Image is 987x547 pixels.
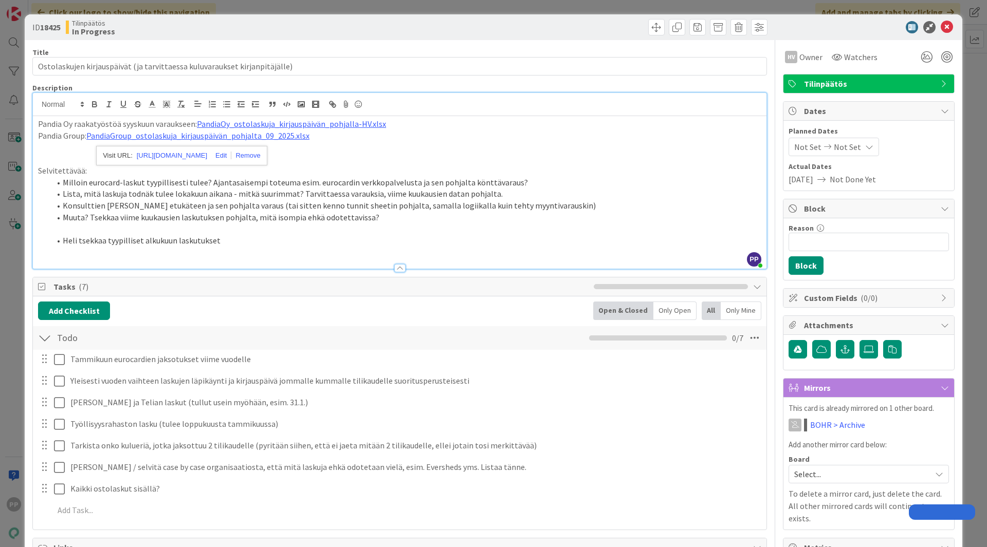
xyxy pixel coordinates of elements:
span: [DATE] [789,173,813,185]
li: Lista, mitä laskuja todnäk tulee lokakuun aikana - mitkä suurimmat? Tarvittaessa varauksia, viime... [50,188,761,200]
span: Tilinpäätös [72,19,115,27]
span: Description [32,83,72,92]
button: Block [789,256,824,275]
span: Tasks [53,280,589,293]
li: Milloin eurocard-laskut tyypillisesti tulee? Ajantasaisempi toteuma esim. eurocardin verkkopalvel... [50,177,761,188]
span: Attachments [804,319,936,331]
input: type card name here... [32,57,767,76]
span: Not Done Yet [830,173,876,185]
li: Muuta? Tsekkaa viime kuukausien laskutuksen pohjalta, mitä isompia ehkä odotettavissa? [50,212,761,223]
span: Mirrors [804,382,936,394]
span: Watchers [844,51,878,63]
span: 0 / 7 [732,332,743,344]
li: Konsulttien [PERSON_NAME] etukäteen ja sen pohjalta varaus (tai sitten kenno tunnit sheetin pohja... [50,200,761,212]
span: ID [32,21,61,33]
span: PP [747,252,761,267]
span: Not Set [834,141,861,153]
span: Owner [799,51,822,63]
p: [PERSON_NAME] / selvitä case by case organisaatiosta, että mitä laskuja ehkä odotetaan vielä, esi... [70,461,759,473]
span: Planned Dates [789,126,949,137]
p: This card is already mirrored on 1 other board. [789,403,949,414]
a: [URL][DOMAIN_NAME] [137,149,207,162]
span: ( 0/0 ) [861,293,878,303]
div: Only Mine [721,301,761,320]
a: BOHR > Archive [810,419,865,431]
input: Add Checklist... [53,329,285,347]
p: Pandia Group: [38,130,761,142]
p: Yleisesti vuoden vaihteen laskujen läpikäynti ja kirjauspäivä jommalle kummalle tilikaudelle suor... [70,375,759,387]
div: Open & Closed [593,301,653,320]
p: Add another mirror card below: [789,439,949,451]
a: PandiaOy_ostolaskuja_kirjauspäivän_pohjalla-HV.xlsx [197,119,386,129]
p: Selvitettävää: [38,165,761,177]
p: Työllisyysrahaston lasku (tulee loppukuusta tammikuussa) [70,418,759,430]
div: HV [785,51,797,63]
p: To delete a mirror card, just delete the card. All other mirrored cards will continue to exists. [789,487,949,524]
li: Heli tsekkaa tyypilliset alkukuun laskutukset [50,235,761,247]
span: Actual Dates [789,161,949,172]
label: Reason [789,223,814,233]
p: [PERSON_NAME] ja Telian laskut (tullut usein myöhään, esim. 31.1.) [70,397,759,408]
button: Add Checklist [38,301,110,320]
b: In Progress [72,27,115,35]
label: Title [32,48,49,57]
span: Custom Fields [804,292,936,304]
a: PandiaGroup_ostolaskuja_kirjauspäivän_pohjalta_09_2025.xlsx [86,130,309,141]
p: Kaikki ostolaskut sisällä? [70,483,759,495]
span: Not Set [794,141,821,153]
p: Tammikuun eurocardien jaksotukset viime vuodelle [70,353,759,365]
span: ( 7 ) [79,281,88,292]
span: Block [804,202,936,215]
p: Tarkista onko kulueriä, jotka jaksottuu 2 tilikaudelle (pyritään siihen, että ei jaeta mitään 2 t... [70,440,759,451]
span: Tilinpäätös [804,78,936,90]
span: Select... [794,467,926,481]
span: Dates [804,105,936,117]
p: Pandia Oy raakatyöstöä syyskuun varaukseen: [38,118,761,130]
span: Board [789,456,810,463]
b: 18425 [40,22,61,32]
div: Only Open [653,301,697,320]
div: All [702,301,721,320]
